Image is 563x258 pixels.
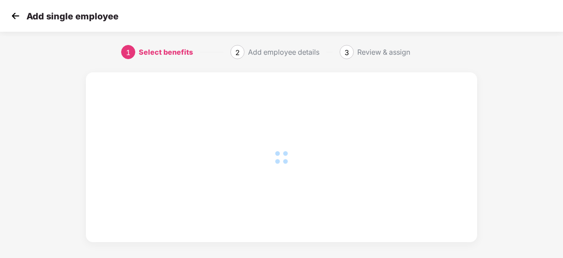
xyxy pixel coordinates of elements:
[248,45,319,59] div: Add employee details
[235,48,240,57] span: 2
[9,9,22,22] img: svg+xml;base64,PHN2ZyB4bWxucz0iaHR0cDovL3d3dy53My5vcmcvMjAwMC9zdmciIHdpZHRoPSIzMCIgaGVpZ2h0PSIzMC...
[126,48,130,57] span: 1
[26,11,119,22] p: Add single employee
[357,45,410,59] div: Review & assign
[139,45,193,59] div: Select benefits
[344,48,349,57] span: 3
